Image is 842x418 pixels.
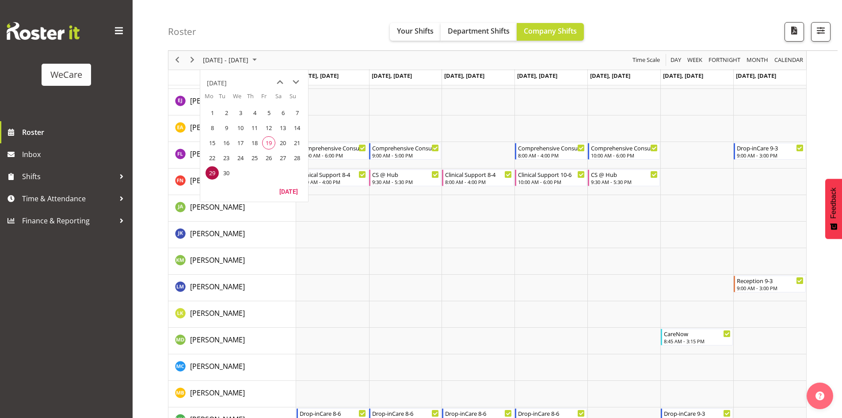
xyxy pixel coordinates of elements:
div: previous period [170,51,185,69]
div: Reception 9-3 [737,276,804,285]
span: Tuesday, September 2, 2025 [220,106,233,119]
div: Drop-inCare 8-6 [445,409,512,418]
a: [PERSON_NAME] [190,96,245,106]
span: Tuesday, September 9, 2025 [220,121,233,134]
td: Kishendri Moodley resource [168,248,296,275]
button: Previous [171,55,183,66]
div: Drop-inCare 9-3 [737,143,804,152]
div: 8:45 AM - 3:15 PM [664,337,731,345]
span: [PERSON_NAME] [190,335,245,345]
td: Monday, September 29, 2025 [205,165,219,180]
a: [PERSON_NAME] [190,228,245,239]
span: Thursday, September 4, 2025 [248,106,261,119]
div: Lainie Montgomery"s event - Reception 9-3 Begin From Sunday, October 5, 2025 at 9:00:00 AM GMT+13... [734,276,806,292]
div: 10:00 AM - 6:00 PM [591,152,658,159]
div: 9:00 AM - 3:00 PM [737,284,804,291]
span: [PERSON_NAME] [190,361,245,371]
span: Friday, September 12, 2025 [262,121,275,134]
span: Monday, September 8, 2025 [206,121,219,134]
div: 9:00 AM - 5:00 PM [372,152,439,159]
div: Firdous Naqvi"s event - Clinical Support 10-6 Begin From Thursday, October 2, 2025 at 10:00:00 AM... [515,169,587,186]
span: Saturday, September 20, 2025 [276,136,290,150]
button: Fortnight [707,55,742,66]
span: [PERSON_NAME] [190,149,245,159]
th: Sa [275,92,290,105]
span: [DATE] - [DATE] [202,55,249,66]
td: Mary Childs resource [168,354,296,381]
button: Timeline Day [669,55,683,66]
a: [PERSON_NAME] [190,122,245,133]
span: [DATE], [DATE] [590,72,630,80]
div: next period [185,51,200,69]
span: Tuesday, September 23, 2025 [220,151,233,165]
td: Ella Jarvis resource [168,89,296,115]
button: Month [773,55,805,66]
td: Matthew Brewer resource [168,381,296,407]
span: [PERSON_NAME] [190,229,245,238]
span: [PERSON_NAME] [190,388,245,398]
span: [DATE], [DATE] [298,72,339,80]
span: Thursday, September 25, 2025 [248,151,261,165]
span: Monday, September 1, 2025 [206,106,219,119]
span: Wednesday, September 10, 2025 [234,121,247,134]
div: WeCare [50,68,82,81]
div: Clinical Support 8-4 [300,170,366,179]
button: Department Shifts [441,23,517,41]
th: We [233,92,247,105]
button: Your Shifts [390,23,441,41]
button: Feedback - Show survey [825,179,842,239]
th: Mo [205,92,219,105]
button: Next [187,55,198,66]
button: Filter Shifts [811,22,831,42]
div: Felize Lacson"s event - Comprehensive Consult 10-6 Begin From Friday, October 3, 2025 at 10:00:00... [588,143,660,160]
div: Drop-inCare 8-6 [300,409,366,418]
span: [PERSON_NAME] [190,96,245,106]
a: [PERSON_NAME] [190,387,245,398]
span: Shifts [22,170,115,183]
td: John Ko resource [168,222,296,248]
div: Comprehensive Consult 10-6 [591,143,658,152]
a: [PERSON_NAME] [190,202,245,212]
span: Wednesday, September 24, 2025 [234,151,247,165]
span: [PERSON_NAME] [190,123,245,132]
button: Time Scale [631,55,662,66]
span: Wednesday, September 17, 2025 [234,136,247,150]
span: [DATE], [DATE] [444,72,484,80]
td: Liandy Kritzinger resource [168,301,296,328]
span: Monday, September 22, 2025 [206,151,219,165]
span: Your Shifts [397,26,434,36]
div: Comprehensive Consult 10-6 [300,143,366,152]
div: Firdous Naqvi"s event - CS @ Hub Begin From Tuesday, September 30, 2025 at 9:30:00 AM GMT+13:00 E... [369,169,441,186]
div: Firdous Naqvi"s event - Clinical Support 8-4 Begin From Wednesday, October 1, 2025 at 8:00:00 AM ... [442,169,514,186]
span: Wednesday, September 3, 2025 [234,106,247,119]
button: September 2025 [202,55,261,66]
div: Firdous Naqvi"s event - Clinical Support 8-4 Begin From Monday, September 29, 2025 at 8:00:00 AM ... [297,169,369,186]
div: 8:00 AM - 4:00 PM [518,152,585,159]
div: Clinical Support 8-4 [445,170,512,179]
div: Felize Lacson"s event - Comprehensive Consult 8-4 Begin From Thursday, October 2, 2025 at 8:00:00... [515,143,587,160]
span: Finance & Reporting [22,214,115,227]
div: Felize Lacson"s event - Comprehensive Consult 10-6 Begin From Monday, September 29, 2025 at 10:00... [297,143,369,160]
button: previous month [272,74,288,90]
span: [PERSON_NAME] [190,255,245,265]
span: [DATE], [DATE] [663,72,703,80]
div: Drop-inCare 8-6 [518,409,585,418]
div: 10:00 AM - 6:00 PM [300,152,366,159]
td: Jane Arps resource [168,195,296,222]
span: calendar [773,55,804,66]
td: Lainie Montgomery resource [168,275,296,301]
a: [PERSON_NAME] [190,281,245,292]
a: [PERSON_NAME] [190,308,245,318]
div: Felize Lacson"s event - Comprehensive Consult 9-5 Begin From Tuesday, September 30, 2025 at 9:00:... [369,143,441,160]
span: Feedback [830,188,838,219]
div: Firdous Naqvi"s event - CS @ Hub Begin From Friday, October 3, 2025 at 9:30:00 AM GMT+13:00 Ends ... [588,169,660,186]
button: Timeline Week [686,55,704,66]
a: [PERSON_NAME] [190,334,245,345]
h4: Roster [168,27,196,37]
span: Month [746,55,769,66]
div: 10:00 AM - 6:00 PM [518,178,585,185]
span: Saturday, September 6, 2025 [276,106,290,119]
div: Comprehensive Consult 8-4 [518,143,585,152]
